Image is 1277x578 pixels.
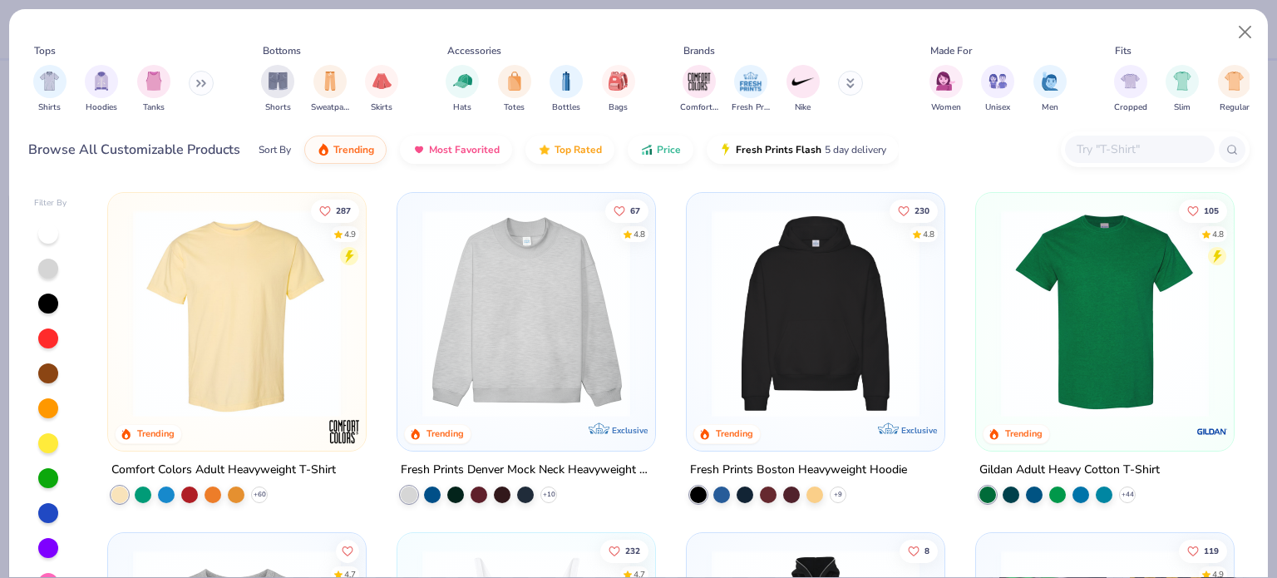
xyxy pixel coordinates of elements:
[85,65,118,114] div: filter for Hoodies
[931,101,961,114] span: Women
[304,136,387,164] button: Trending
[1042,101,1058,114] span: Men
[265,101,291,114] span: Shorts
[657,143,681,156] span: Price
[703,210,928,417] img: 91acfc32-fd48-4d6b-bdad-a4c1a30ac3fc
[1173,72,1191,91] img: Slim Image
[263,43,301,58] div: Bottoms
[552,101,580,114] span: Bottles
[732,65,770,114] button: filter button
[1195,415,1228,448] img: Gildan logo
[333,143,374,156] span: Trending
[86,101,117,114] span: Hoodies
[687,69,712,94] img: Comfort Colors Image
[1179,539,1227,562] button: Like
[446,65,479,114] button: filter button
[372,72,392,91] img: Skirts Image
[901,425,937,436] span: Exclusive
[890,199,938,222] button: Like
[328,415,361,448] img: Comfort Colors logo
[900,539,938,562] button: Like
[736,143,821,156] span: Fresh Prints Flash
[786,65,820,114] button: filter button
[989,72,1008,91] img: Unisex Image
[1220,101,1250,114] span: Regular
[928,210,1152,417] img: d4a37e75-5f2b-4aef-9a6e-23330c63bbc0
[1121,490,1133,500] span: + 44
[337,539,360,562] button: Like
[538,143,551,156] img: TopRated.gif
[732,65,770,114] div: filter for Fresh Prints
[550,65,583,114] div: filter for Bottles
[1204,546,1219,555] span: 119
[605,199,648,222] button: Like
[930,43,972,58] div: Made For
[447,43,501,58] div: Accessories
[609,101,628,114] span: Bags
[707,136,899,164] button: Fresh Prints Flash5 day delivery
[498,65,531,114] div: filter for Totes
[525,136,614,164] button: Top Rated
[312,199,360,222] button: Like
[311,65,349,114] div: filter for Sweatpants
[453,72,472,91] img: Hats Image
[412,143,426,156] img: most_fav.gif
[1114,65,1147,114] button: filter button
[981,65,1014,114] button: filter button
[311,101,349,114] span: Sweatpants
[143,101,165,114] span: Tanks
[602,65,635,114] div: filter for Bags
[498,65,531,114] button: filter button
[1041,72,1059,91] img: Men Image
[28,140,240,160] div: Browse All Customizable Products
[834,490,842,500] span: + 9
[732,101,770,114] span: Fresh Prints
[85,65,118,114] button: filter button
[625,546,640,555] span: 232
[609,72,627,91] img: Bags Image
[92,72,111,91] img: Hoodies Image
[680,65,718,114] div: filter for Comfort Colors
[365,65,398,114] div: filter for Skirts
[1075,140,1203,159] input: Try "T-Shirt"
[261,65,294,114] button: filter button
[680,65,718,114] button: filter button
[1115,43,1132,58] div: Fits
[505,72,524,91] img: Totes Image
[401,460,652,481] div: Fresh Prints Denver Mock Neck Heavyweight Sweatshirt
[1204,206,1219,215] span: 105
[414,210,638,417] img: f5d85501-0dbb-4ee4-b115-c08fa3845d83
[923,228,934,240] div: 4.8
[504,101,525,114] span: Totes
[38,101,61,114] span: Shirts
[137,65,170,114] div: filter for Tanks
[371,101,392,114] span: Skirts
[317,143,330,156] img: trending.gif
[825,141,886,160] span: 5 day delivery
[111,460,336,481] div: Comfort Colors Adult Heavyweight T-Shirt
[543,490,555,500] span: + 10
[557,72,575,91] img: Bottles Image
[337,206,352,215] span: 287
[719,143,732,156] img: flash.gif
[795,101,811,114] span: Nike
[429,143,500,156] span: Most Favorited
[1114,65,1147,114] div: filter for Cropped
[400,136,512,164] button: Most Favorited
[259,142,291,157] div: Sort By
[321,72,339,91] img: Sweatpants Image
[786,65,820,114] div: filter for Nike
[261,65,294,114] div: filter for Shorts
[1114,101,1147,114] span: Cropped
[630,206,640,215] span: 67
[269,72,288,91] img: Shorts Image
[365,65,398,114] button: filter button
[738,69,763,94] img: Fresh Prints Image
[40,72,59,91] img: Shirts Image
[1218,65,1251,114] button: filter button
[311,65,349,114] button: filter button
[137,65,170,114] button: filter button
[446,65,479,114] div: filter for Hats
[929,65,963,114] div: filter for Women
[924,546,929,555] span: 8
